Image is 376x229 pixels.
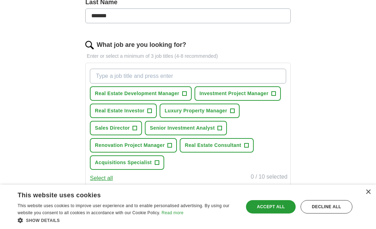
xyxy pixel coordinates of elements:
div: Accept all [246,200,296,213]
button: Select all [90,174,113,182]
div: 0 / 10 selected [251,173,288,182]
div: Show details [18,217,237,224]
div: This website uses cookies [18,189,219,199]
div: Close [365,190,371,195]
button: Investment Project Manager [195,86,281,101]
button: Acquisitions Specialist [90,155,164,170]
button: Real Estate Investor [90,104,157,118]
span: Acquisitions Specialist [95,159,152,166]
button: Renovation Project Manager [90,138,177,153]
img: search.png [85,41,94,49]
span: Sales Director [95,124,130,132]
span: Show details [26,218,60,223]
span: Real Estate Investor [95,107,144,114]
button: Real Estate Development Manager [90,86,192,101]
label: What job are you looking for? [97,40,186,50]
span: Real Estate Consultant [185,142,241,149]
span: Luxury Property Manager [165,107,227,114]
span: Investment Project Manager [199,90,269,97]
button: Luxury Property Manager [160,104,240,118]
p: Enter or select a minimum of 3 job titles (4-8 recommended) [85,52,290,60]
span: Senior Investment Analyst [150,124,215,132]
button: Sales Director [90,121,142,135]
span: Real Estate Development Manager [95,90,179,97]
a: Read more, opens a new window [162,210,184,215]
span: This website uses cookies to improve user experience and to enable personalised advertising. By u... [18,203,229,215]
span: Renovation Project Manager [95,142,165,149]
button: Real Estate Consultant [180,138,253,153]
div: Decline all [301,200,352,213]
button: Senior Investment Analyst [145,121,227,135]
input: Type a job title and press enter [90,69,286,83]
